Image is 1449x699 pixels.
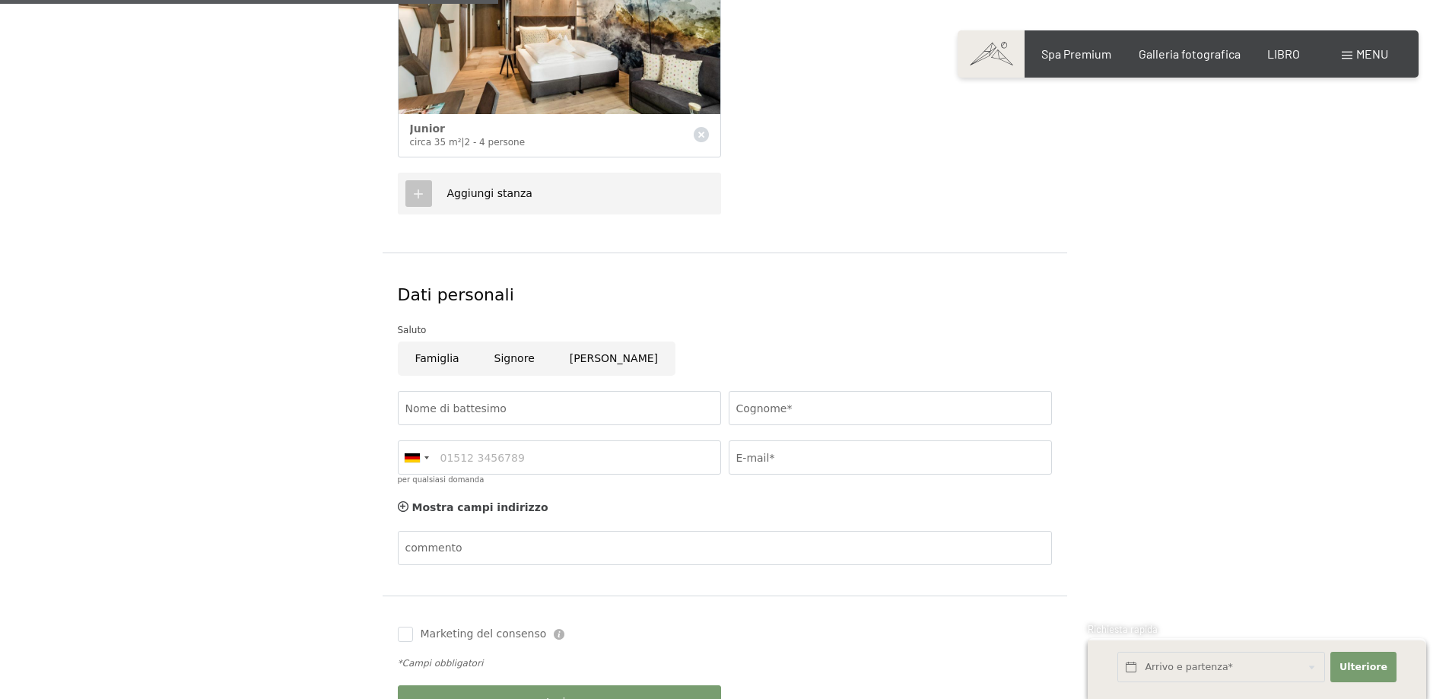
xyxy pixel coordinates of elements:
font: *Campi obbligatori [398,658,484,669]
font: per qualsiasi domanda [398,475,485,484]
font: Dati personali [398,285,514,304]
font: Ulteriore [1339,661,1387,672]
a: LIBRO [1267,46,1300,61]
font: circa 35 m² [410,137,462,148]
font: Marketing del consenso [421,628,547,640]
font: Junior [410,122,445,135]
input: 01512 3456789 [398,440,721,475]
div: Germania (Germania): +49 [399,441,434,474]
font: Saluto [398,325,427,335]
a: Galleria fotografica [1139,46,1241,61]
a: Spa Premium [1041,46,1111,61]
font: Mostra campi indirizzo [412,501,548,513]
font: 2 - 4 persone [465,137,526,148]
font: Aggiungi stanza [447,187,532,199]
button: Ulteriore [1330,652,1396,683]
font: menu [1356,46,1388,61]
font: Richiesta rapida [1088,623,1158,635]
font: | [461,137,464,148]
